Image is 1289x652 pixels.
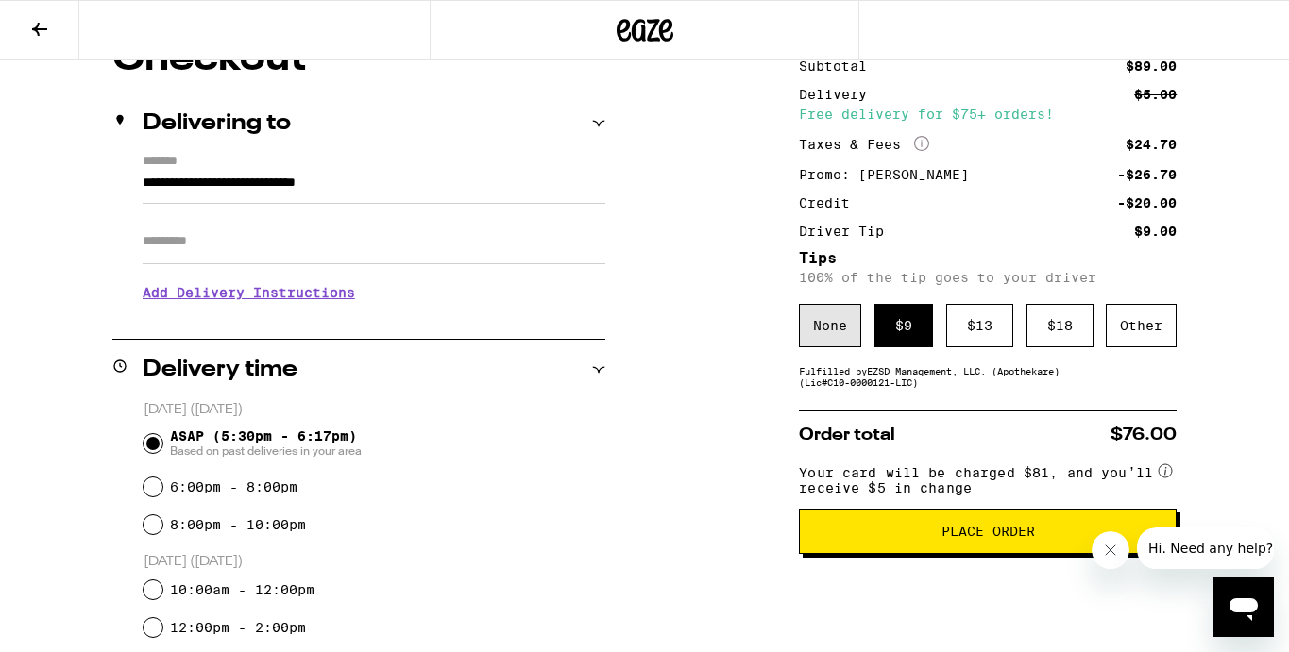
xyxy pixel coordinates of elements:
h2: Delivering to [143,112,291,135]
div: $ 13 [946,304,1013,347]
div: $89.00 [1126,59,1177,73]
label: 10:00am - 12:00pm [170,582,314,597]
iframe: Close message [1092,531,1129,569]
label: 6:00pm - 8:00pm [170,479,297,494]
span: Place Order [941,525,1035,538]
p: [DATE] ([DATE]) [144,553,605,571]
div: Other [1106,304,1177,347]
div: Driver Tip [799,225,897,238]
div: Free delivery for $75+ orders! [799,108,1177,121]
div: -$26.70 [1117,168,1177,181]
span: $76.00 [1111,426,1177,443]
label: 8:00pm - 10:00pm [170,517,306,532]
iframe: Message from company [1137,527,1274,569]
div: None [799,304,861,347]
span: ASAP (5:30pm - 6:17pm) [170,428,362,459]
div: Promo: [PERSON_NAME] [799,168,982,181]
h2: Delivery time [143,359,297,381]
label: 12:00pm - 2:00pm [170,620,306,635]
p: 100% of the tip goes to your driver [799,270,1177,285]
p: We'll contact you at [PHONE_NUMBER] when we arrive [143,314,605,329]
div: Fulfilled by EZSD Management, LLC. (Apothekare) (Lic# C10-0000121-LIC ) [799,365,1177,388]
span: Your card will be charged $81, and you’ll receive $5 in change [799,459,1154,495]
div: $5.00 [1134,88,1177,101]
div: Delivery [799,88,880,101]
div: Subtotal [799,59,880,73]
p: [DATE] ([DATE]) [144,401,605,419]
h3: Add Delivery Instructions [143,271,605,314]
div: $ 18 [1026,304,1094,347]
span: Order total [799,426,895,443]
h5: Tips [799,251,1177,266]
span: Based on past deliveries in your area [170,443,362,459]
div: Credit [799,196,863,209]
div: $24.70 [1126,138,1177,151]
div: $9.00 [1134,225,1177,238]
div: -$20.00 [1117,196,1177,209]
button: Place Order [799,509,1177,554]
div: $ 9 [874,304,933,347]
iframe: Button to launch messaging window [1213,577,1274,637]
div: Taxes & Fees [799,136,929,153]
